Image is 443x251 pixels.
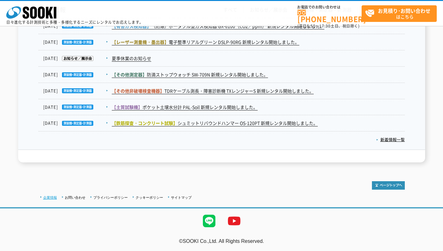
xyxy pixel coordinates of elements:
a: お見積り･お問い合わせはこちら [362,5,437,22]
a: 企業情報 [43,196,57,199]
img: 測量機・測定器・計測器 [58,88,93,93]
dt: [DATE] [43,39,111,45]
span: はこちら [365,6,436,21]
span: 17:30 [319,23,331,29]
a: 新着情報一覧 [376,136,405,142]
a: 【土質試験機】ポケット土壌水分計 PAL-Soil 新規レンタル開始しました。 [112,104,258,110]
a: テストMail [419,245,443,250]
dt: [DATE] [43,71,111,78]
a: 【レーザー測量機・墨出器】電子整準リアルグリーン DSLP-90RG 新規レンタル開始しました。 [112,39,299,45]
a: プライバシーポリシー [93,196,128,199]
span: 【その他測定器】 [112,71,147,78]
dt: [DATE] [43,55,111,62]
span: 【鉄筋探査・コンクリート試験】 [112,120,178,126]
span: 【レーザー測量機・墨出器】 [112,39,169,45]
img: 測量機・測定器・計測器 [58,72,93,77]
dt: [DATE] [43,88,111,94]
p: 日々進化する計測技術と多種・多様化するニーズにレンタルでお応えします。 [6,20,143,24]
img: お知らせ／展示会 [58,56,93,61]
span: 【土質試験機】 [112,104,142,110]
span: お電話でのお問い合わせは [297,5,362,9]
dt: [DATE] [43,120,111,126]
img: YouTube [222,208,247,233]
a: [PHONE_NUMBER] [297,10,362,23]
img: 測量機・測定器・計測器 [58,121,93,126]
strong: お見積り･お問い合わせ [378,7,430,14]
img: 測量機・測定器・計測器 [58,40,93,45]
a: 夏季休業のお知らせ [112,55,151,62]
img: トップページへ [372,181,405,190]
span: 【その他非破壊検査機器】 [112,88,164,94]
a: クッキーポリシー [136,196,163,199]
a: 【その他測定器】防滴ストップウォッチ SW-709N 新規レンタル開始しました。 [112,71,268,78]
img: LINE [197,208,222,233]
a: 【鉄筋探査・コンクリート試験】シュミットリバウンドハンマー OS-120PT 新規レンタル開始しました。 [112,120,318,126]
dt: [DATE] [43,104,111,110]
span: 8:50 [307,23,316,29]
a: サイトマップ [171,196,192,199]
a: お問い合わせ [65,196,85,199]
img: 測量機・測定器・計測器 [58,105,93,110]
a: 【その他非破壊検査機器】TDRケーブル測長・障害診断機 TXレンジャーS 新規レンタル開始しました。 [112,88,314,94]
span: (平日 ～ 土日、祝日除く) [297,23,359,29]
span: 【有害ガス検知器】 [112,23,151,29]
